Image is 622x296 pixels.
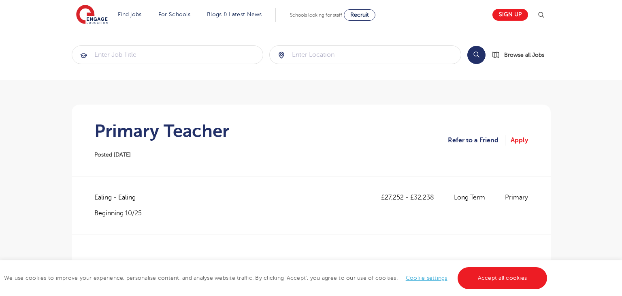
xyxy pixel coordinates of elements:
span: Schools looking for staff [290,12,342,18]
h1: Primary Teacher [94,121,229,141]
span: Posted [DATE] [94,152,131,158]
p: £27,252 - £32,238 [381,192,444,203]
a: Refer to a Friend [448,135,505,146]
a: Sign up [492,9,528,21]
a: Cookie settings [406,275,447,281]
div: Submit [269,45,461,64]
div: Submit [72,45,264,64]
button: Search [467,46,486,64]
p: Long Term [454,192,495,203]
p: Primary [505,192,528,203]
a: Browse all Jobs [492,50,551,60]
a: Find jobs [118,11,142,17]
a: Apply [511,135,528,146]
span: Recruit [350,12,369,18]
a: Accept all cookies [458,267,547,289]
p: Beginning 10/25 [94,209,144,218]
span: Browse all Jobs [504,50,544,60]
img: Engage Education [76,5,108,25]
a: Blogs & Latest News [207,11,262,17]
input: Submit [72,46,263,64]
span: Ealing - Ealing [94,192,144,203]
a: Recruit [344,9,375,21]
a: For Schools [158,11,190,17]
span: We use cookies to improve your experience, personalise content, and analyse website traffic. By c... [4,275,549,281]
input: Submit [270,46,461,64]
